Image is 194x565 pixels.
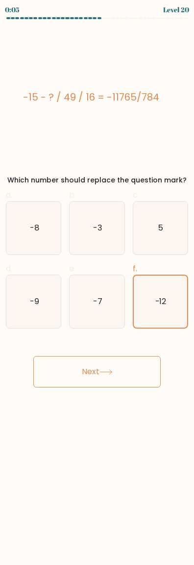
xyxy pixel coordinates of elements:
text: 5 [158,222,163,233]
button: Next [33,356,161,387]
text: -7 [93,296,102,307]
div: Which number should replace the question mark? [4,175,190,185]
text: -12 [155,296,166,307]
span: e. [69,263,75,274]
span: a. [6,189,12,201]
span: b. [69,189,76,201]
span: c. [133,189,139,201]
text: -8 [29,222,39,233]
text: -3 [93,222,102,233]
span: f. [133,263,137,274]
div: Level 20 [163,4,189,15]
text: -9 [29,296,39,307]
div: 0:05 [5,4,20,15]
span: d. [6,263,12,274]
